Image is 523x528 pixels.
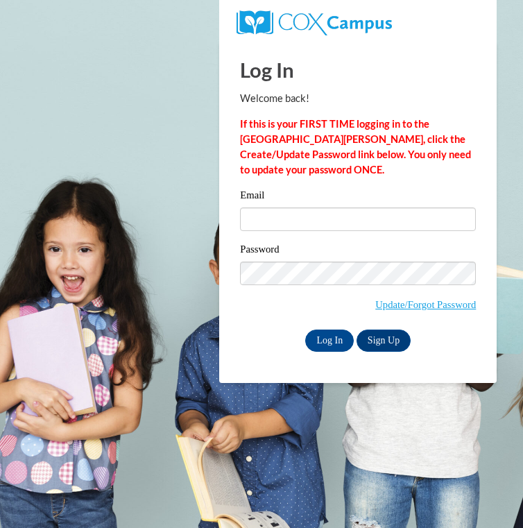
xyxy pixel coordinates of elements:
[240,190,476,204] label: Email
[237,10,391,35] img: COX Campus
[240,56,476,84] h1: Log In
[240,244,476,258] label: Password
[240,118,471,176] strong: If this is your FIRST TIME logging in to the [GEOGRAPHIC_DATA][PERSON_NAME], click the Create/Upd...
[240,91,476,106] p: Welcome back!
[237,16,391,28] a: COX Campus
[357,330,411,352] a: Sign Up
[305,330,354,352] input: Log In
[375,299,476,310] a: Update/Forgot Password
